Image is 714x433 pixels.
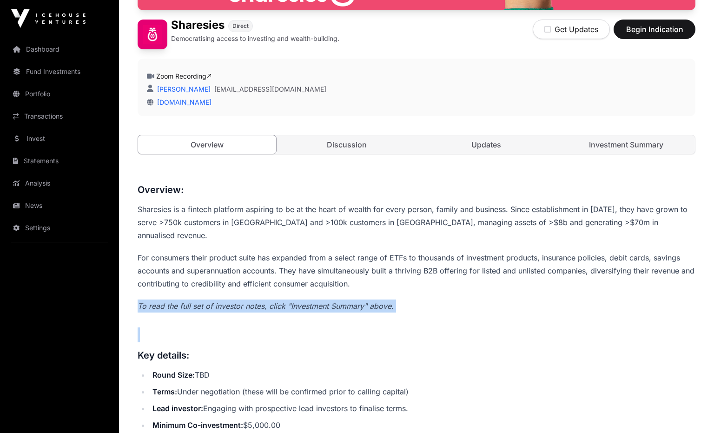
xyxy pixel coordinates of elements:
a: Discussion [278,135,416,154]
iframe: Chat Widget [668,388,714,433]
li: $5,000.00 [150,419,695,432]
li: Engaging with prospective lead investors to finalise terms. [150,402,695,415]
em: To read the full set of investor notes, click "Investment Summary" above. [138,301,394,311]
p: Sharesies is a fintech platform aspiring to be at the heart of wealth for every person, family an... [138,203,695,242]
a: Dashboard [7,39,112,60]
a: Transactions [7,106,112,127]
button: Get Updates [533,20,610,39]
a: Settings [7,218,112,238]
a: Overview [138,135,277,154]
a: [EMAIL_ADDRESS][DOMAIN_NAME] [214,85,326,94]
strong: Lead investor [152,404,201,413]
strong: : [201,404,203,413]
strong: Round Size: [152,370,195,380]
span: Direct [232,22,249,30]
img: Sharesies [138,20,167,49]
h3: Key details: [138,348,695,363]
span: Begin Indication [625,24,684,35]
a: Invest [7,128,112,149]
a: Statements [7,151,112,171]
button: Begin Indication [614,20,695,39]
h3: Overview: [138,182,695,197]
a: Begin Indication [614,29,695,38]
li: TBD [150,368,695,381]
p: Democratising access to investing and wealth-building. [171,34,339,43]
p: For consumers their product suite has expanded from a select range of ETFs to thousands of invest... [138,251,695,290]
strong: Minimum Co-investment: [152,420,243,430]
a: Analysis [7,173,112,193]
img: Icehouse Ventures Logo [11,9,86,28]
a: [PERSON_NAME] [155,85,211,93]
a: Zoom Recording [156,72,212,80]
a: Fund Investments [7,61,112,82]
li: Under negotiation (these will be confirmed prior to calling capital) [150,385,695,398]
a: [DOMAIN_NAME] [153,98,212,106]
a: Portfolio [7,84,112,104]
a: News [7,195,112,216]
a: Updates [417,135,555,154]
h1: Sharesies [171,20,225,32]
nav: Tabs [138,135,695,154]
strong: Terms: [152,387,177,396]
a: Investment Summary [557,135,695,154]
